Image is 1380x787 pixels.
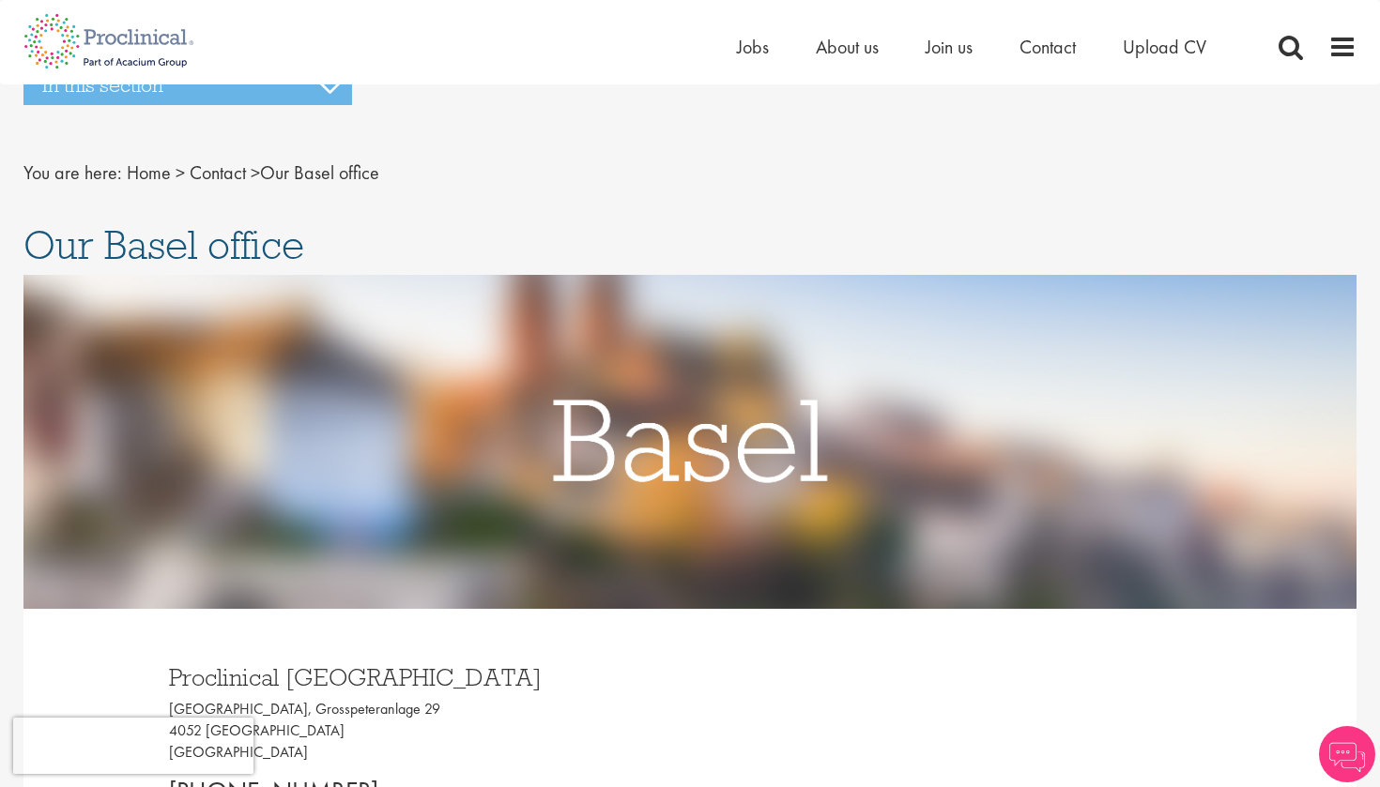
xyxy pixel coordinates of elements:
[127,160,171,185] a: breadcrumb link to Home
[169,699,676,764] p: [GEOGRAPHIC_DATA], Grosspeteranlage 29 4052 [GEOGRAPHIC_DATA] [GEOGRAPHIC_DATA]
[190,160,246,185] a: breadcrumb link to Contact
[13,718,253,774] iframe: reCAPTCHA
[737,35,769,59] a: Jobs
[23,160,122,185] span: You are here:
[127,160,379,185] span: Our Basel office
[816,35,879,59] a: About us
[926,35,973,59] a: Join us
[169,665,676,689] h3: Proclinical [GEOGRAPHIC_DATA]
[1020,35,1076,59] a: Contact
[251,160,260,185] span: >
[23,219,304,270] span: Our Basel office
[23,66,352,105] h3: In this section
[1123,35,1206,59] a: Upload CV
[176,160,185,185] span: >
[1319,726,1375,782] img: Chatbot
